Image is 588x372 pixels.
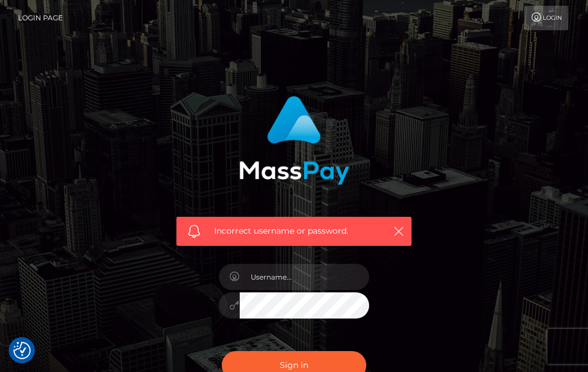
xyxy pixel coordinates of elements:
[239,96,349,185] img: MassPay Login
[524,6,568,30] a: Login
[214,225,380,237] span: Incorrect username or password.
[18,6,63,30] a: Login Page
[240,264,370,290] input: Username...
[13,342,31,359] img: Revisit consent button
[13,342,31,359] button: Consent Preferences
